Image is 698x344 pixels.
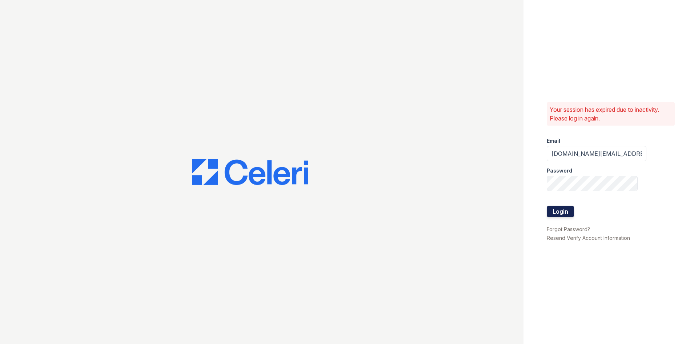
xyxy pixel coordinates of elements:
[547,206,574,217] button: Login
[192,159,308,185] img: CE_Logo_Blue-a8612792a0a2168367f1c8372b55b34899dd931a85d93a1a3d3e32e68fde9ad4.png
[547,137,560,145] label: Email
[547,167,572,174] label: Password
[550,105,672,123] p: Your session has expired due to inactivity. Please log in again.
[547,226,590,232] a: Forgot Password?
[547,235,630,241] a: Resend Verify Account Information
